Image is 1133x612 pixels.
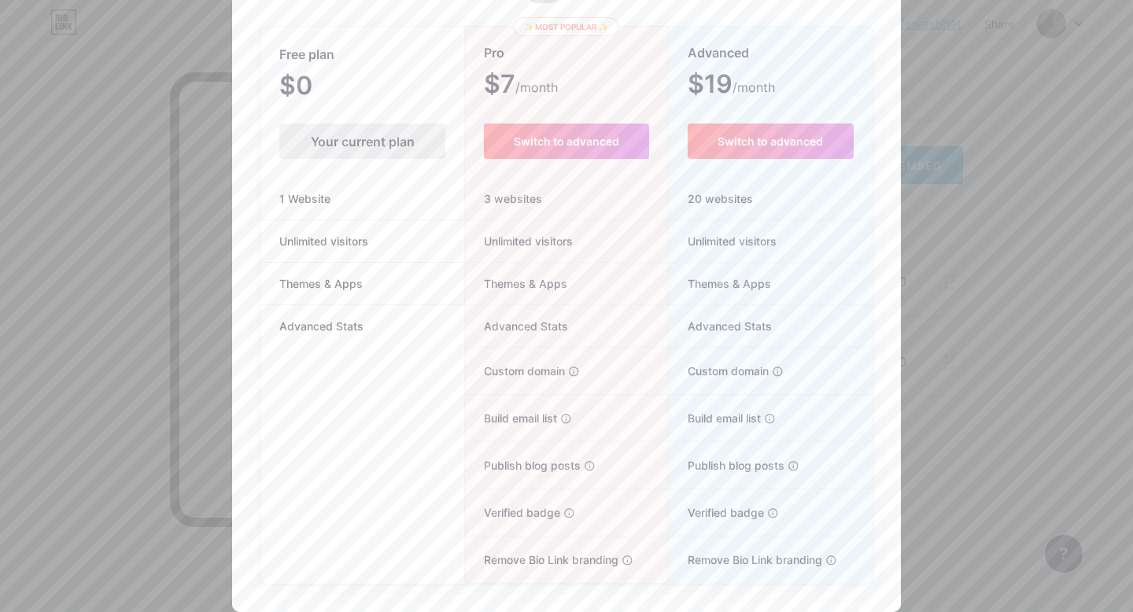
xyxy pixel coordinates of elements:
[514,135,619,148] span: Switch to advanced
[465,318,568,334] span: Advanced Stats
[465,410,557,426] span: Build email list
[669,178,873,220] div: 20 websites
[260,275,382,292] span: Themes & Apps
[669,410,761,426] span: Build email list
[669,551,822,568] span: Remove Bio Link branding
[465,504,560,521] span: Verified badge
[718,135,823,148] span: Switch to advanced
[669,233,777,249] span: Unlimited visitors
[514,17,618,36] div: ✨ Most popular ✨
[465,363,565,379] span: Custom domain
[733,78,775,97] span: /month
[465,457,581,474] span: Publish blog posts
[484,39,504,67] span: Pro
[260,233,387,249] span: Unlimited visitors
[279,124,445,159] div: Your current plan
[669,457,784,474] span: Publish blog posts
[669,363,769,379] span: Custom domain
[260,190,349,207] span: 1 Website
[669,318,772,334] span: Advanced Stats
[688,75,775,97] span: $19
[688,124,854,159] button: Switch to advanced
[465,275,567,292] span: Themes & Apps
[260,318,382,334] span: Advanced Stats
[669,504,764,521] span: Verified badge
[484,75,558,97] span: $7
[279,41,334,68] span: Free plan
[515,78,558,97] span: /month
[688,39,749,67] span: Advanced
[669,275,771,292] span: Themes & Apps
[465,551,618,568] span: Remove Bio Link branding
[465,233,573,249] span: Unlimited visitors
[484,124,648,159] button: Switch to advanced
[279,76,355,98] span: $0
[465,178,667,220] div: 3 websites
